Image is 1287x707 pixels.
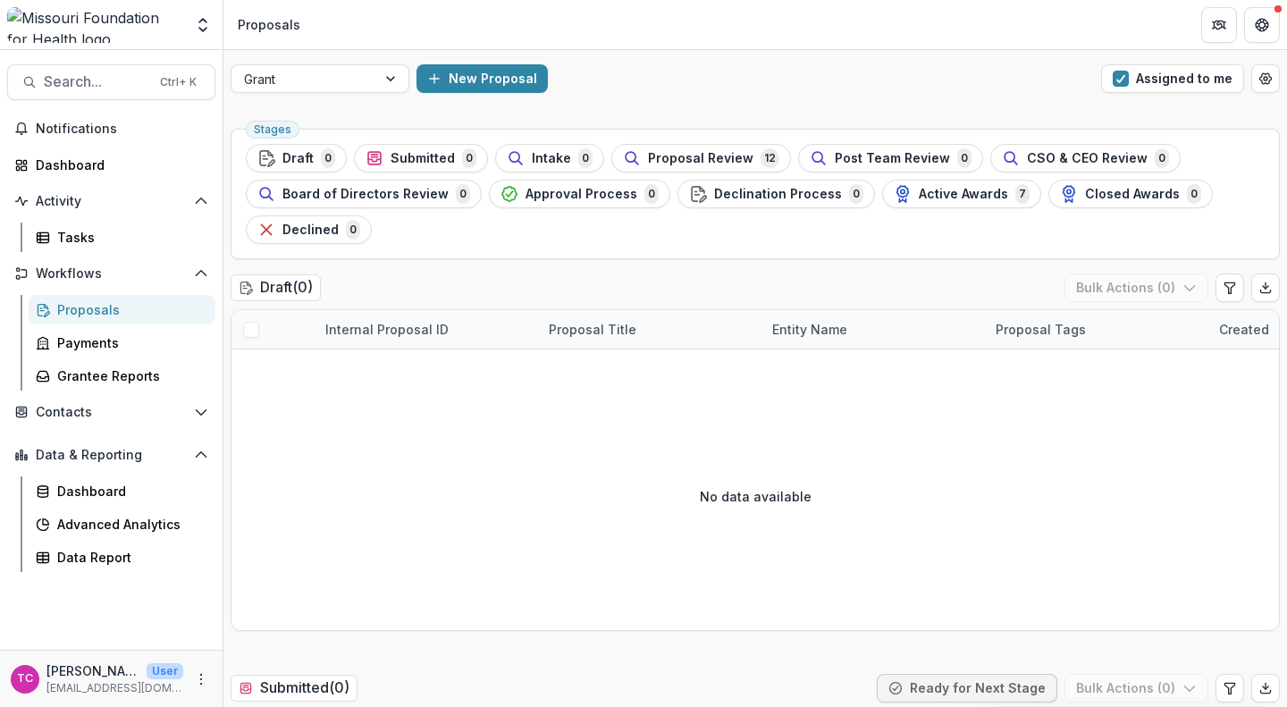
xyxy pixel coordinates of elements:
[7,64,215,100] button: Search...
[1101,64,1244,93] button: Assigned to me
[761,310,985,349] div: Entity Name
[36,266,187,282] span: Workflows
[1155,148,1169,168] span: 0
[462,148,476,168] span: 0
[538,320,647,339] div: Proposal Title
[57,366,201,385] div: Grantee Reports
[985,310,1208,349] div: Proposal Tags
[1027,151,1148,166] span: CSO & CEO Review
[238,15,300,34] div: Proposals
[1085,187,1180,202] span: Closed Awards
[231,675,357,701] h2: Submitted ( 0 )
[29,295,215,324] a: Proposals
[315,320,459,339] div: Internal Proposal ID
[36,405,187,420] span: Contacts
[57,228,201,247] div: Tasks
[532,151,571,166] span: Intake
[246,180,482,208] button: Board of Directors Review0
[1251,274,1280,302] button: Export table data
[246,215,372,244] button: Declined0
[990,144,1181,173] button: CSO & CEO Review0
[1064,274,1208,302] button: Bulk Actions (0)
[346,220,360,240] span: 0
[315,310,538,349] div: Internal Proposal ID
[1208,320,1280,339] div: Created
[882,180,1041,208] button: Active Awards7
[7,259,215,288] button: Open Workflows
[57,515,201,534] div: Advanced Analytics
[231,274,321,300] h2: Draft ( 0 )
[156,72,200,92] div: Ctrl + K
[29,476,215,506] a: Dashboard
[57,548,201,567] div: Data Report
[526,187,637,202] span: Approval Process
[957,148,972,168] span: 0
[354,144,488,173] button: Submitted0
[246,144,347,173] button: Draft0
[147,663,183,679] p: User
[36,122,208,137] span: Notifications
[7,150,215,180] a: Dashboard
[7,441,215,469] button: Open Data & Reporting
[46,661,139,680] p: [PERSON_NAME]
[254,123,291,136] span: Stages
[677,180,875,208] button: Declination Process0
[416,64,548,93] button: New Proposal
[36,448,187,463] span: Data & Reporting
[29,223,215,252] a: Tasks
[798,144,983,173] button: Post Team Review0
[57,333,201,352] div: Payments
[36,194,187,209] span: Activity
[489,180,670,208] button: Approval Process0
[7,7,183,43] img: Missouri Foundation for Health logo
[17,673,33,685] div: Tori Cope
[29,328,215,358] a: Payments
[46,680,183,696] p: [EMAIL_ADDRESS][DOMAIN_NAME]
[849,184,863,204] span: 0
[7,398,215,426] button: Open Contacts
[1215,674,1244,703] button: Edit table settings
[190,669,212,690] button: More
[1201,7,1237,43] button: Partners
[919,187,1008,202] span: Active Awards
[761,148,779,168] span: 12
[644,184,659,204] span: 0
[7,187,215,215] button: Open Activity
[282,151,314,166] span: Draft
[7,114,215,143] button: Notifications
[29,361,215,391] a: Grantee Reports
[1251,674,1280,703] button: Export table data
[495,144,604,173] button: Intake0
[835,151,950,166] span: Post Team Review
[714,187,842,202] span: Declination Process
[456,184,470,204] span: 0
[1187,184,1201,204] span: 0
[321,148,335,168] span: 0
[190,7,215,43] button: Open entity switcher
[36,156,201,174] div: Dashboard
[648,151,753,166] span: Proposal Review
[1251,64,1280,93] button: Open table manager
[1244,7,1280,43] button: Get Help
[29,509,215,539] a: Advanced Analytics
[538,310,761,349] div: Proposal Title
[1048,180,1213,208] button: Closed Awards0
[578,148,593,168] span: 0
[761,320,858,339] div: Entity Name
[29,543,215,572] a: Data Report
[1015,184,1030,204] span: 7
[877,674,1057,703] button: Ready for Next Stage
[231,12,307,38] nav: breadcrumb
[391,151,455,166] span: Submitted
[1215,274,1244,302] button: Edit table settings
[282,187,449,202] span: Board of Directors Review
[1064,674,1208,703] button: Bulk Actions (0)
[282,223,339,238] span: Declined
[611,144,791,173] button: Proposal Review12
[985,320,1097,339] div: Proposal Tags
[44,73,149,90] span: Search...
